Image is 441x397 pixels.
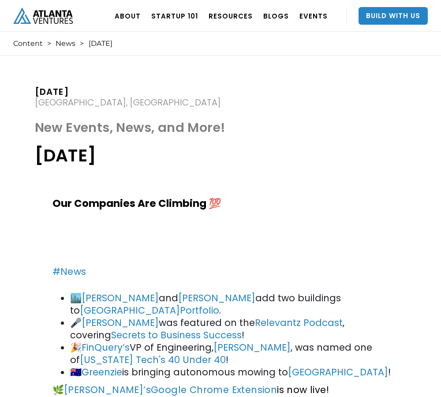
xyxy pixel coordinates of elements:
a: FinQuery’s [82,341,130,354]
a: Secrets to Business Success [111,329,242,341]
a: Portfolio [180,304,219,317]
li: 🇦🇺 is bringing autonomous mowing to ! [70,366,404,378]
a: ABOUT [115,4,141,28]
a: Build With Us [359,7,428,25]
a: [PERSON_NAME] [213,341,291,354]
a: RESOURCES [209,4,253,28]
div: > [47,39,51,48]
a: [PERSON_NAME] [82,316,159,329]
a: Google Chrome Extension [151,383,277,396]
div: [DATE] [35,87,221,96]
a: BLOGS [263,4,289,28]
a: Startup 101 [151,4,198,28]
h1: [DATE] [35,144,407,167]
a: #News [52,265,86,278]
div: > [80,39,84,48]
p: 🌿 is now live! [52,383,404,397]
div: [DATE] [89,39,113,48]
a: [PERSON_NAME] [82,292,159,304]
a: Content [13,39,43,48]
a: Greenzie [82,366,122,378]
a: [PERSON_NAME]’s [64,383,151,396]
li: 🎉 VP of Engineering, , was named one of ! [70,341,404,366]
a: [GEOGRAPHIC_DATA] [288,366,388,378]
li: 🎤 was featured on the , covering ! [70,317,404,341]
a: [GEOGRAPHIC_DATA] [80,304,180,317]
a: News [56,39,75,48]
a: Relevantz Podcast [255,316,343,329]
div: [GEOGRAPHIC_DATA], [GEOGRAPHIC_DATA] [35,98,221,107]
h1: New Events, News, and More! [35,120,407,140]
strong: Our Companies Are Climbing [52,196,206,210]
a: [US_STATE] Tech's 40 Under 40 [80,353,226,366]
a: [PERSON_NAME] [178,292,255,304]
li: 🏙️ and add two buildings to . [70,292,404,317]
a: EVENTS [299,4,328,28]
a: 💯 [206,196,221,210]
